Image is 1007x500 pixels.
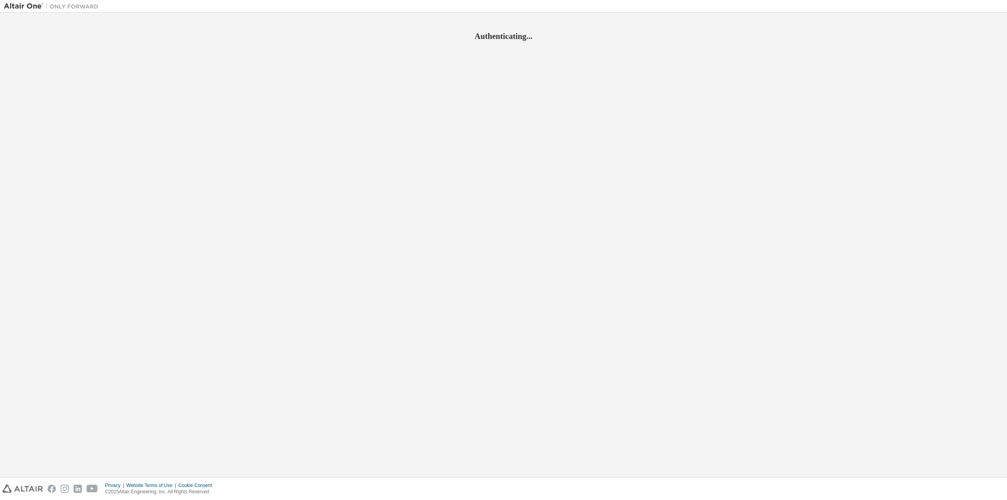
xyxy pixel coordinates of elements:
[74,485,82,493] img: linkedin.svg
[105,489,217,495] p: © 2025 Altair Engineering, Inc. All Rights Reserved.
[61,485,69,493] img: instagram.svg
[48,485,56,493] img: facebook.svg
[4,2,102,10] img: Altair One
[2,485,43,493] img: altair_logo.svg
[178,482,216,489] div: Cookie Consent
[105,482,126,489] div: Privacy
[87,485,98,493] img: youtube.svg
[126,482,178,489] div: Website Terms of Use
[4,31,1003,41] h2: Authenticating...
